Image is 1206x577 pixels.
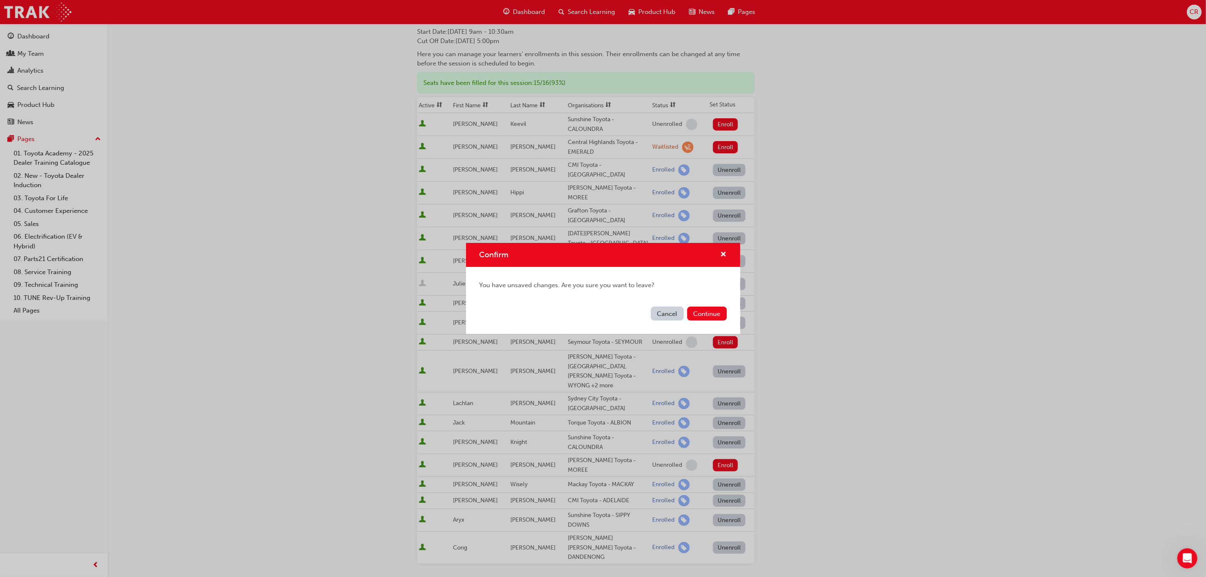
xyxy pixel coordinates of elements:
div: You have unsaved changes. Are you sure you want to leave? [466,267,740,304]
div: Confirm [466,243,740,334]
iframe: Intercom live chat [1177,548,1198,569]
span: cross-icon [721,251,727,259]
button: Continue [687,307,727,321]
button: cross-icon [721,250,727,260]
span: Confirm [480,250,509,259]
button: Cancel [651,307,684,321]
